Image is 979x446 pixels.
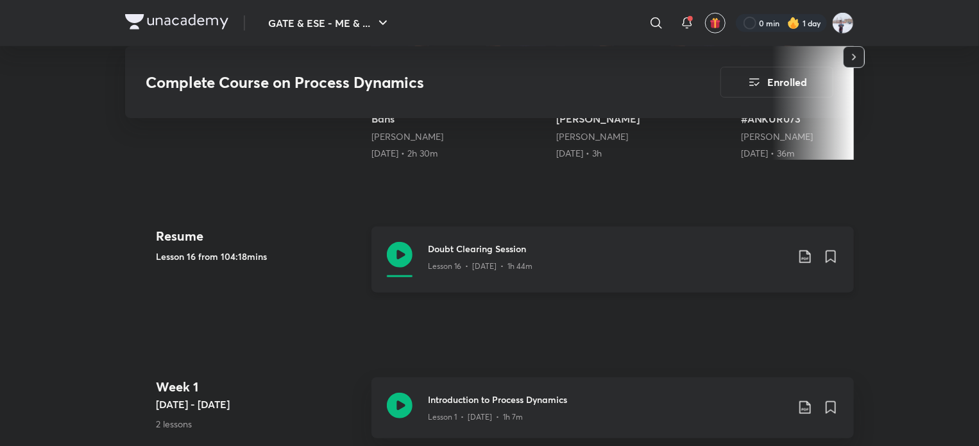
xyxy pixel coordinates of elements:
[125,14,228,33] a: Company Logo
[156,417,361,431] p: 2 lessons
[428,411,523,423] p: Lesson 1 • [DATE] • 1h 7m
[741,130,915,143] div: Ankur Bansal
[371,130,546,143] div: Ankur Bansal
[787,17,800,30] img: streak
[371,227,854,308] a: Doubt Clearing SessionLesson 16 • [DATE] • 1h 44m
[741,130,813,142] a: [PERSON_NAME]
[720,67,833,98] button: Enrolled
[125,14,228,30] img: Company Logo
[705,13,726,33] button: avatar
[556,130,731,143] div: Ankur Bansal
[371,147,546,160] div: 6th Jul • 2h 30m
[156,250,361,263] h5: Lesson 16 from 104:18mins
[741,147,915,160] div: 17th Jul • 36m
[428,393,787,406] h3: Introduction to Process Dynamics
[710,17,721,29] img: avatar
[260,10,398,36] button: GATE & ESE - ME & ...
[428,261,532,272] p: Lesson 16 • [DATE] • 1h 44m
[556,147,731,160] div: 9th Jul • 3h
[832,12,854,34] img: Nikhil
[428,242,787,255] h3: Doubt Clearing Session
[371,130,443,142] a: [PERSON_NAME]
[156,227,361,246] h4: Resume
[156,397,361,412] h5: [DATE] - [DATE]
[556,130,628,142] a: [PERSON_NAME]
[156,377,361,397] h4: Week 1
[146,73,648,92] h3: Complete Course on Process Dynamics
